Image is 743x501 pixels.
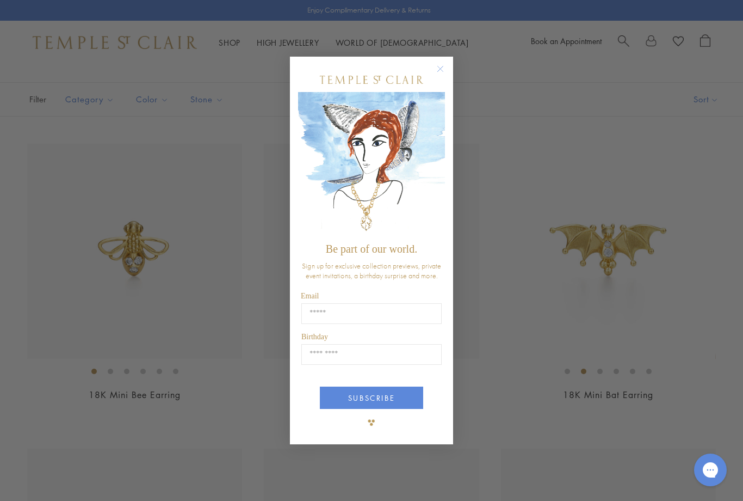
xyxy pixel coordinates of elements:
[320,387,423,409] button: SUBSCRIBE
[301,292,319,300] span: Email
[361,412,382,433] img: TSC
[326,243,417,255] span: Be part of our world.
[439,68,453,81] button: Close dialog
[298,92,445,237] img: c4a9eb12-d91a-4d4a-8ee0-386386f4f338.jpeg
[689,450,732,490] iframe: Gorgias live chat messenger
[302,261,441,280] span: Sign up for exclusive collection previews, private event invitations, a birthday surprise and more.
[301,303,442,324] input: Email
[320,76,423,84] img: Temple St. Clair
[301,333,328,341] span: Birthday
